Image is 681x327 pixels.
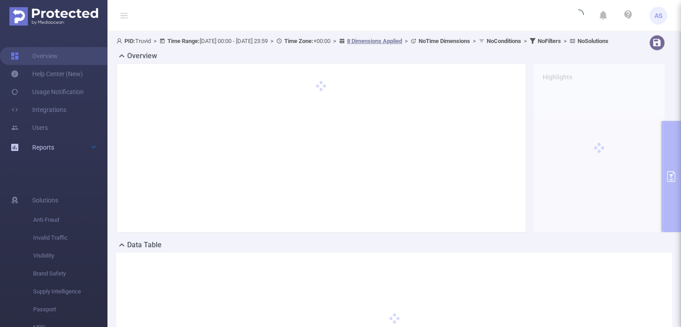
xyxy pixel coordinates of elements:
span: Brand Safety [33,265,107,283]
a: Help Center (New) [11,65,83,83]
b: No Filters [538,38,561,44]
span: Supply Intelligence [33,283,107,301]
span: Passport [33,301,107,318]
h2: Data Table [127,240,162,250]
span: > [561,38,570,44]
u: 8 Dimensions Applied [347,38,402,44]
span: > [151,38,159,44]
h2: Overview [127,51,157,61]
span: AS [655,7,662,25]
span: > [402,38,411,44]
b: Time Zone: [284,38,313,44]
span: > [330,38,339,44]
i: icon: user [116,38,124,44]
a: Usage Notification [11,83,84,101]
a: Integrations [11,101,66,119]
a: Overview [11,47,58,65]
span: Invalid Traffic [33,229,107,247]
span: Truvid [DATE] 00:00 - [DATE] 23:59 +00:00 [116,38,608,44]
span: > [521,38,530,44]
span: Reports [32,144,54,151]
a: Users [11,119,48,137]
span: Anti-Fraud [33,211,107,229]
b: Time Range: [167,38,200,44]
img: Protected Media [9,7,98,26]
span: > [268,38,276,44]
b: No Time Dimensions [419,38,470,44]
b: No Solutions [578,38,608,44]
span: Solutions [32,191,58,209]
a: Reports [32,138,54,156]
b: PID: [124,38,135,44]
i: icon: loading [573,9,584,22]
b: No Conditions [487,38,521,44]
span: > [470,38,479,44]
span: Visibility [33,247,107,265]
